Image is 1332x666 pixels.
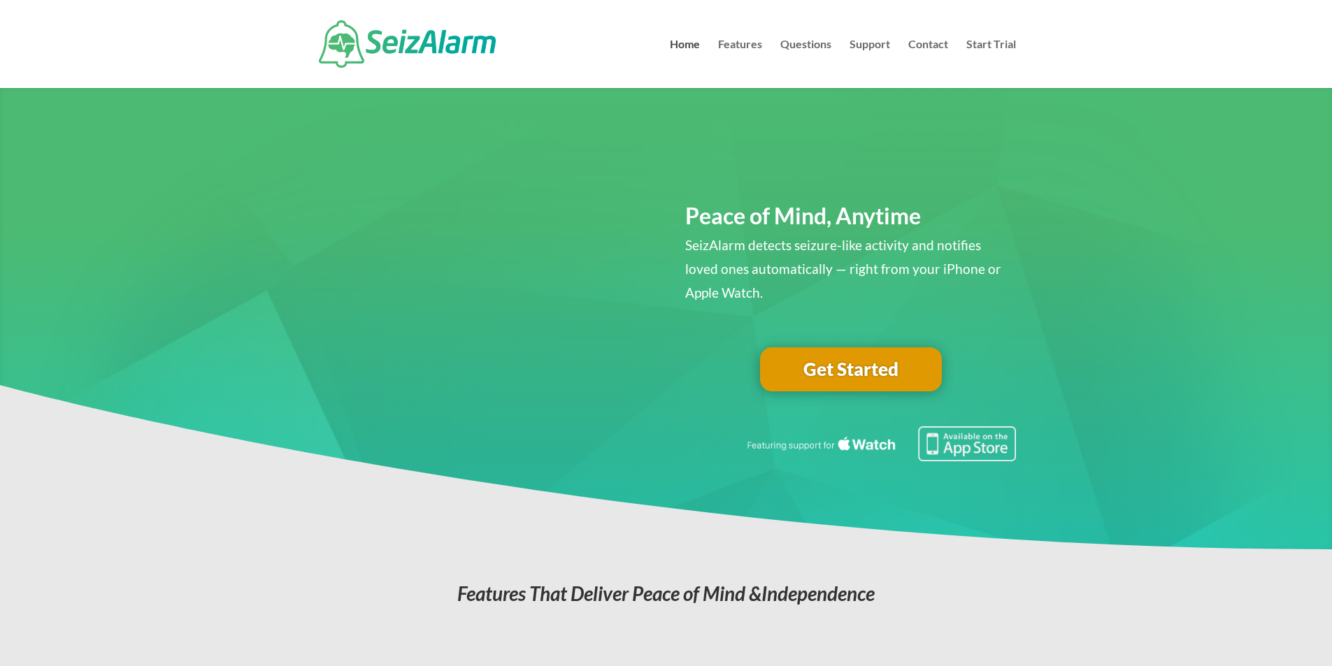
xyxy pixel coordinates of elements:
[685,202,921,229] span: Peace of Mind, Anytime
[966,39,1016,88] a: Start Trial
[670,39,700,88] a: Home
[908,39,948,88] a: Contact
[745,426,1016,461] img: Seizure detection available in the Apple App Store.
[850,39,890,88] a: Support
[685,237,1001,301] span: SeizAlarm detects seizure-like activity and notifies loved ones automatically — right from your i...
[745,448,1016,464] a: Featuring seizure detection support for the Apple Watch
[761,581,875,605] span: Independence
[319,20,496,68] img: SeizAlarm
[780,39,831,88] a: Questions
[457,581,875,605] em: Features That Deliver Peace of Mind &
[760,347,942,392] a: Get Started
[718,39,762,88] a: Features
